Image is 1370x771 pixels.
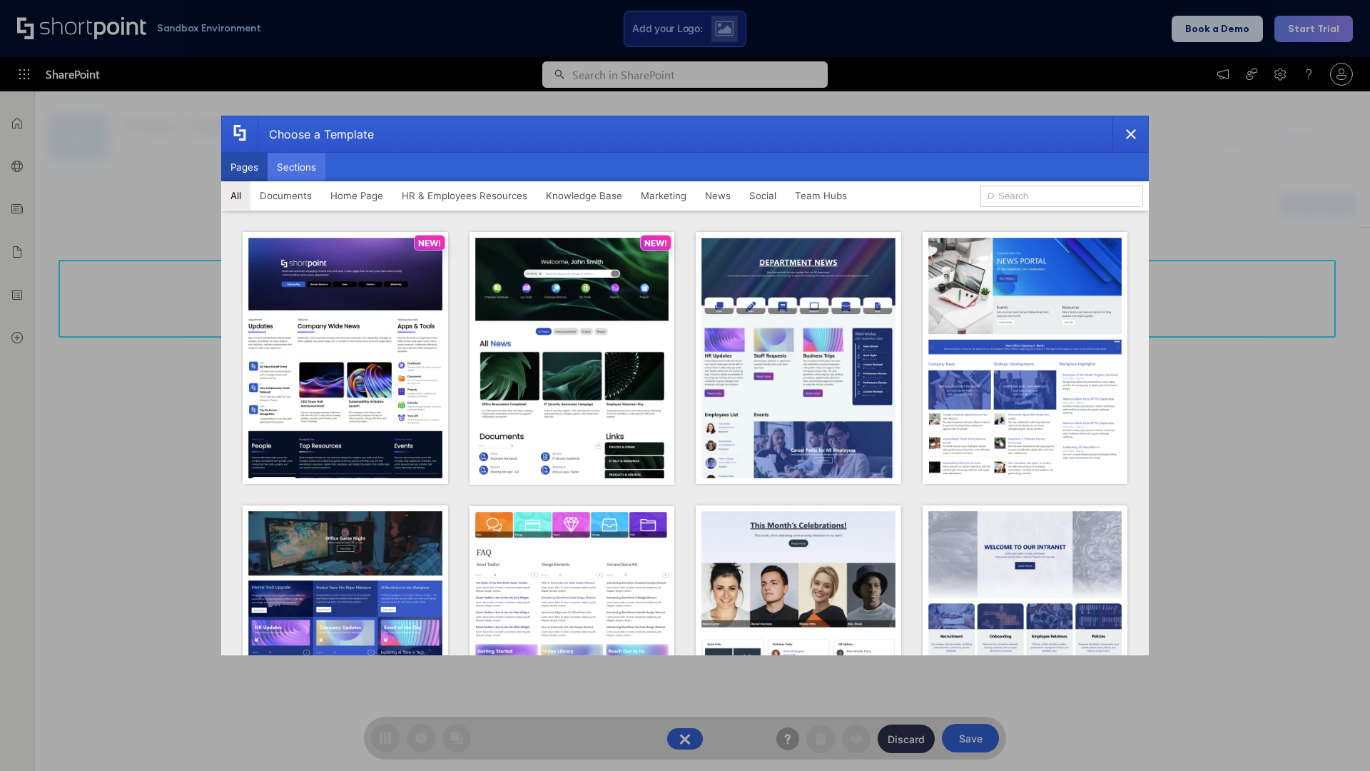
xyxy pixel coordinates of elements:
button: Knowledge Base [537,181,631,210]
button: All [221,181,250,210]
button: HR & Employees Resources [392,181,537,210]
button: Home Page [321,181,392,210]
button: Team Hubs [786,181,856,210]
iframe: Chat Widget [1299,702,1370,771]
button: Documents [250,181,321,210]
div: Choose a Template [258,116,374,152]
button: News [696,181,740,210]
p: NEW! [418,238,441,248]
p: NEW! [644,238,667,248]
button: Social [740,181,786,210]
button: Sections [268,153,325,181]
input: Search [980,186,1143,207]
div: template selector [221,116,1149,655]
button: Pages [221,153,268,181]
button: Marketing [631,181,696,210]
